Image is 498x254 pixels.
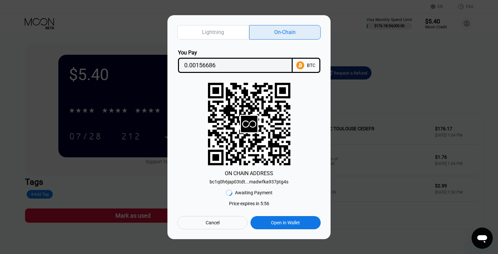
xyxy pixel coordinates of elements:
div: bc1q0h6jap03tdt...madwfka937ptg4s [210,179,288,184]
div: On-Chain [249,25,321,40]
span: 5 : 56 [260,201,269,206]
div: ON CHAIN ADDRESS [225,170,273,176]
div: Price expires in [229,201,269,206]
div: Open in Wallet [250,216,321,229]
div: Open in Wallet [271,220,300,226]
div: You PayBTC [177,49,321,73]
div: Lightning [177,25,249,40]
div: Awaiting Payment [235,190,273,195]
div: Cancel [206,220,220,226]
div: BTC [307,63,315,68]
div: Cancel [177,216,248,229]
div: bc1q0h6jap03tdt...madwfka937ptg4s [210,176,288,184]
iframe: Bouton de lancement de la fenêtre de messagerie, conversation en cours [472,228,493,249]
div: You Pay [178,49,293,56]
div: Lightning [202,29,224,36]
div: On-Chain [274,29,296,36]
